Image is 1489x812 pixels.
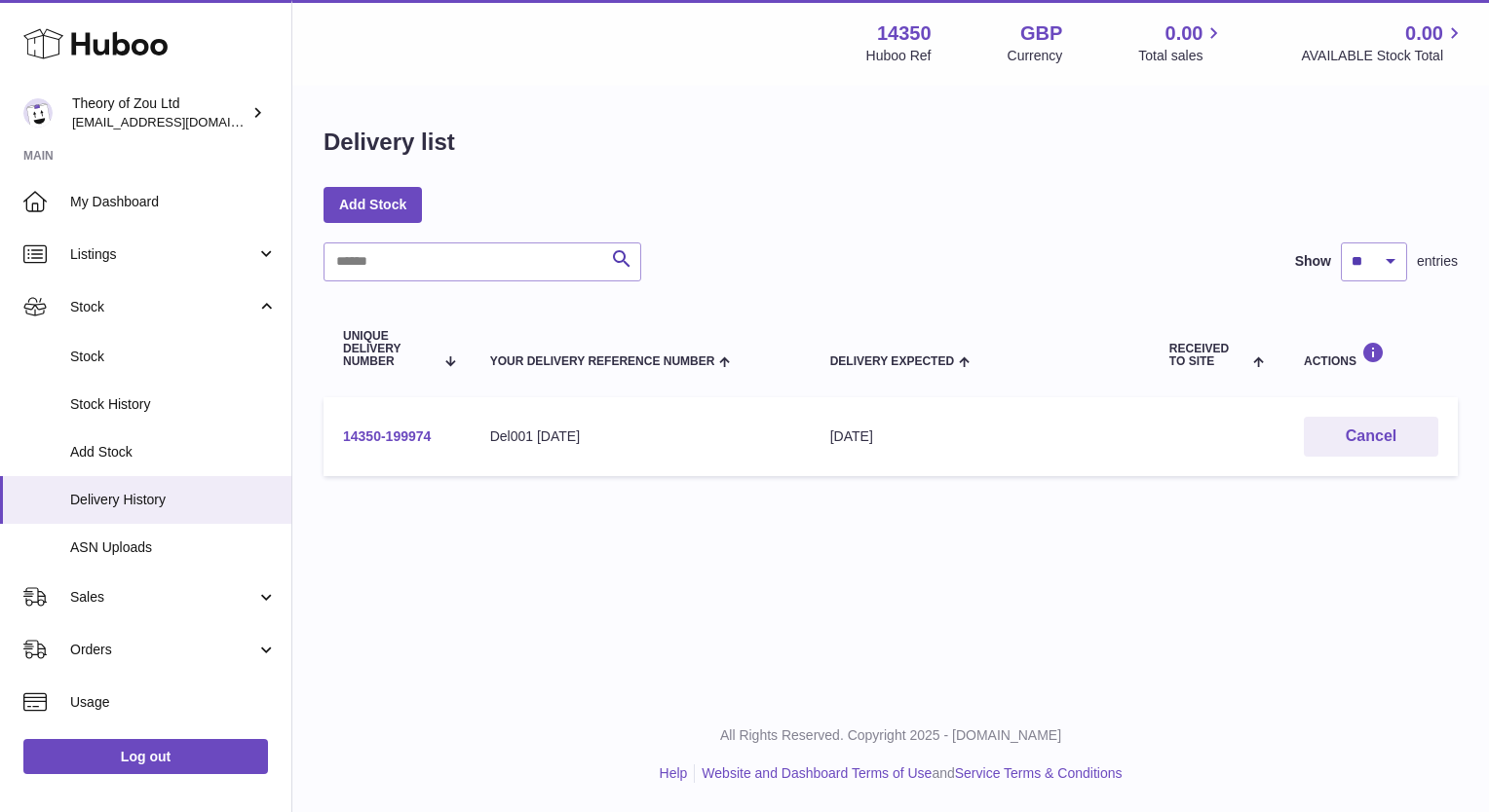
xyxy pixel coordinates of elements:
[1295,252,1331,271] label: Show
[23,98,53,128] img: amit@themightyspice.com
[343,330,434,369] span: Unique Delivery Number
[70,443,277,461] span: Add Stock
[1304,417,1438,457] button: Cancel
[70,693,277,712] span: Usage
[324,187,422,222] a: Add Stock
[1304,342,1438,368] div: Actions
[1165,20,1203,47] span: 0.00
[695,764,1122,783] li: and
[70,491,277,509] span: Delivery History
[1417,252,1458,271] span: entries
[830,427,1130,446] div: [DATE]
[955,765,1123,781] a: Service Terms & Conditions
[72,94,248,131] div: Theory of Zou Ltd
[70,395,277,414] span: Stock History
[660,765,688,781] a: Help
[490,355,715,368] span: Your Delivery Reference Number
[490,427,791,446] div: Del001 [DATE]
[1138,20,1225,65] a: 0.00 Total sales
[1405,20,1443,47] span: 0.00
[1138,47,1225,65] span: Total sales
[70,641,256,659] span: Orders
[70,588,256,607] span: Sales
[324,127,455,158] h1: Delivery list
[1008,47,1063,65] div: Currency
[23,739,268,774] a: Log out
[70,348,277,366] span: Stock
[1169,343,1248,368] span: Received to Site
[70,245,256,264] span: Listings
[877,20,932,47] strong: 14350
[1020,20,1062,47] strong: GBP
[70,538,277,557] span: ASN Uploads
[1301,20,1466,65] a: 0.00 AVAILABLE Stock Total
[308,726,1473,745] p: All Rights Reserved. Copyright 2025 - [DOMAIN_NAME]
[1301,47,1466,65] span: AVAILABLE Stock Total
[866,47,932,65] div: Huboo Ref
[72,114,286,129] span: [EMAIL_ADDRESS][DOMAIN_NAME]
[830,355,954,368] span: Delivery Expected
[70,193,277,211] span: My Dashboard
[343,428,431,444] a: 14350-199974
[70,298,256,316] span: Stock
[702,765,932,781] a: Website and Dashboard Terms of Use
